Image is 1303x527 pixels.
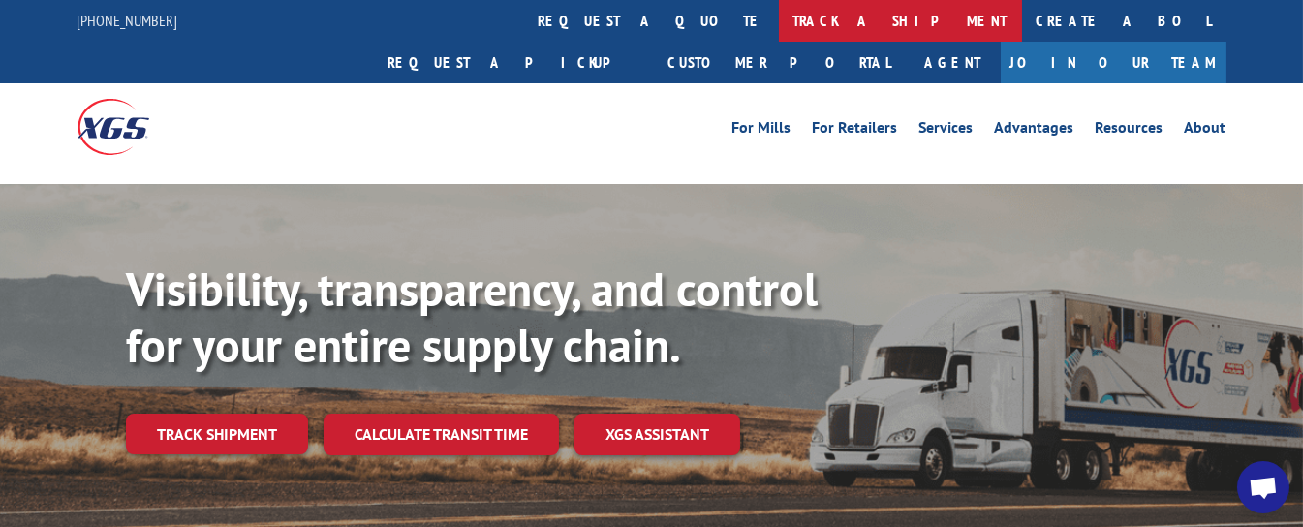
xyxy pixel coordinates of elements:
a: Customer Portal [654,42,906,83]
a: Calculate transit time [324,414,559,455]
a: Join Our Team [1001,42,1226,83]
a: Request a pickup [374,42,654,83]
a: For Mills [732,120,791,141]
a: Resources [1096,120,1163,141]
a: For Retailers [813,120,898,141]
a: XGS ASSISTANT [574,414,740,455]
a: Services [919,120,974,141]
a: Track shipment [126,414,308,454]
b: Visibility, transparency, and control for your entire supply chain. [126,259,818,375]
a: [PHONE_NUMBER] [78,11,178,30]
a: Agent [906,42,1001,83]
a: About [1185,120,1226,141]
a: Advantages [995,120,1074,141]
a: Open chat [1237,461,1289,513]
